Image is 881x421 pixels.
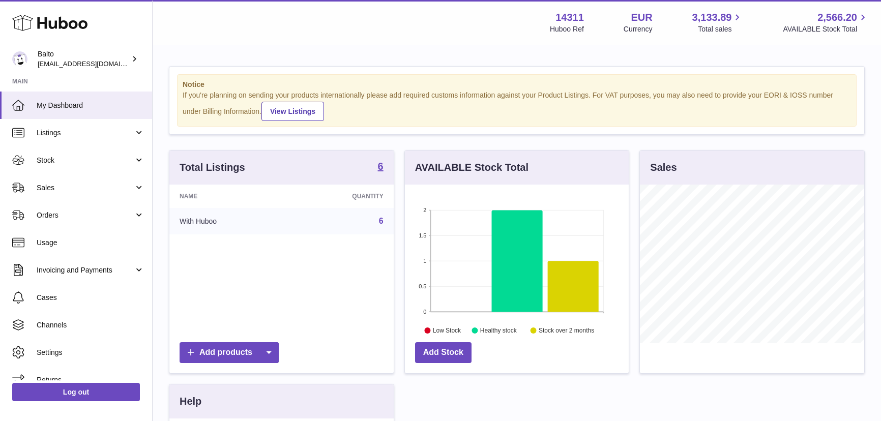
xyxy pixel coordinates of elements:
text: Stock over 2 months [539,327,594,334]
strong: 14311 [555,11,584,24]
strong: 6 [378,161,384,171]
span: Sales [37,183,134,193]
h3: Help [180,395,201,408]
a: 3,133.89 Total sales [692,11,744,34]
a: Log out [12,383,140,401]
div: If you're planning on sending your products internationally please add required customs informati... [183,91,851,121]
h3: AVAILABLE Stock Total [415,161,528,174]
span: AVAILABLE Stock Total [783,24,869,34]
span: Orders [37,211,134,220]
strong: EUR [631,11,652,24]
span: Settings [37,348,144,357]
span: Listings [37,128,134,138]
a: Add Stock [415,342,472,363]
span: Invoicing and Payments [37,265,134,275]
text: 1.5 [419,232,426,238]
a: 6 [378,161,384,173]
text: Low Stock [433,327,461,334]
text: 0 [423,309,426,315]
h3: Total Listings [180,161,245,174]
a: View Listings [261,102,324,121]
span: 3,133.89 [692,11,732,24]
text: 1 [423,258,426,264]
strong: Notice [183,80,851,89]
text: Healthy stock [480,327,517,334]
h3: Sales [650,161,677,174]
div: Balto [38,49,129,69]
span: Total sales [698,24,743,34]
span: Usage [37,238,144,248]
th: Quantity [287,185,393,208]
text: 2 [423,207,426,213]
th: Name [169,185,287,208]
span: 2,566.20 [817,11,857,24]
span: Cases [37,293,144,303]
img: internalAdmin-14311@internal.huboo.com [12,51,27,67]
div: Huboo Ref [550,24,584,34]
span: Returns [37,375,144,385]
span: [EMAIL_ADDRESS][DOMAIN_NAME] [38,59,150,68]
td: With Huboo [169,208,287,234]
span: My Dashboard [37,101,144,110]
text: 0.5 [419,283,426,289]
span: Stock [37,156,134,165]
span: Channels [37,320,144,330]
a: Add products [180,342,279,363]
a: 2,566.20 AVAILABLE Stock Total [783,11,869,34]
a: 6 [379,217,384,225]
div: Currency [624,24,653,34]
